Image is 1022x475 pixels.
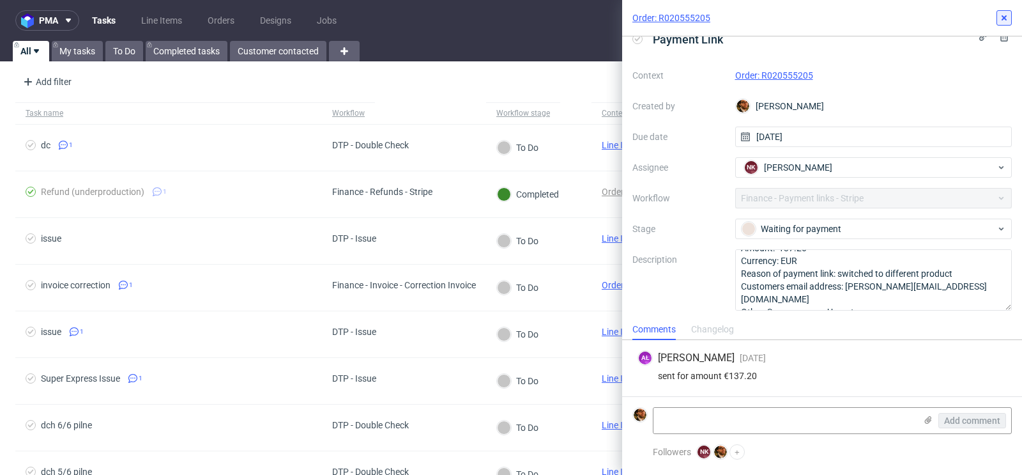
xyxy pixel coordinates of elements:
[632,320,676,340] div: Comments
[745,161,758,174] figcaption: NK
[632,12,710,24] a: Order: R020555205
[602,420,667,430] a: Line Item: MBZN
[84,10,123,31] a: Tasks
[602,373,664,384] a: Line Item: PREC
[200,10,242,31] a: Orders
[740,353,766,363] span: [DATE]
[602,327,664,337] a: Line Item: ALUP
[332,420,409,430] div: DTP - Double Check
[309,10,344,31] a: Jobs
[735,70,813,81] a: Order: R020555205
[736,100,749,113] img: Matteo Corsico
[653,447,691,457] span: Followers
[602,187,680,197] a: Order: R925859531
[602,108,632,118] div: Context
[230,41,326,61] a: Customer contacted
[714,446,727,458] img: Matteo Corsico
[637,371,1007,381] div: sent for amount €137.20
[497,374,538,388] div: To Do
[742,222,996,236] div: Waiting for payment
[497,187,559,201] div: Completed
[129,280,133,290] span: 1
[632,68,725,83] label: Context
[41,280,111,290] div: invoice correction
[632,191,725,206] label: Workflow
[691,320,734,340] div: Changelog
[648,29,728,50] span: Payment Link
[602,280,680,290] a: Order: R812549567
[332,373,376,384] div: DTP - Issue
[41,420,92,430] div: dch 6/6 pilne
[105,41,143,61] a: To Do
[139,373,142,384] span: 1
[80,327,84,337] span: 1
[52,41,103,61] a: My tasks
[41,233,61,244] div: issue
[698,446,710,458] figcaption: NK
[639,352,652,364] figcaption: AŁ
[497,421,538,435] div: To Do
[26,108,312,119] span: Task name
[332,280,476,290] div: Finance - Invoice - Correction Invoice
[658,351,735,365] span: [PERSON_NAME]
[41,140,50,150] div: dc
[332,187,432,197] div: Finance - Refunds - Stripe
[602,140,662,150] a: Line Item: BQLI
[41,327,61,337] div: issue
[497,281,538,295] div: To Do
[133,10,190,31] a: Line Items
[764,161,832,174] span: [PERSON_NAME]
[632,252,725,308] label: Description
[602,233,663,244] a: Line Item: KJRT
[634,409,646,421] img: Matteo Corsico
[18,72,74,92] div: Add filter
[252,10,299,31] a: Designs
[497,327,538,341] div: To Do
[163,187,167,197] span: 1
[69,140,73,150] span: 1
[735,96,1012,116] div: [PERSON_NAME]
[632,160,725,175] label: Assignee
[13,41,49,61] a: All
[497,141,538,155] div: To Do
[735,249,1012,311] textarea: Amount: 137.20 Currency: EUR Reason of payment link: switched to different product Customers emai...
[146,41,227,61] a: Completed tasks
[632,98,725,114] label: Created by
[41,187,144,197] div: Refund (underproduction)
[632,221,725,237] label: Stage
[41,373,120,384] div: Super Express Issue
[496,108,550,118] div: Workflow stage
[39,16,58,25] span: pma
[497,234,538,248] div: To Do
[729,444,745,460] button: +
[21,13,39,28] img: logo
[332,108,365,118] div: Workflow
[332,140,409,150] div: DTP - Double Check
[15,10,79,31] button: pma
[332,327,376,337] div: DTP - Issue
[332,233,376,244] div: DTP - Issue
[632,129,725,144] label: Due date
